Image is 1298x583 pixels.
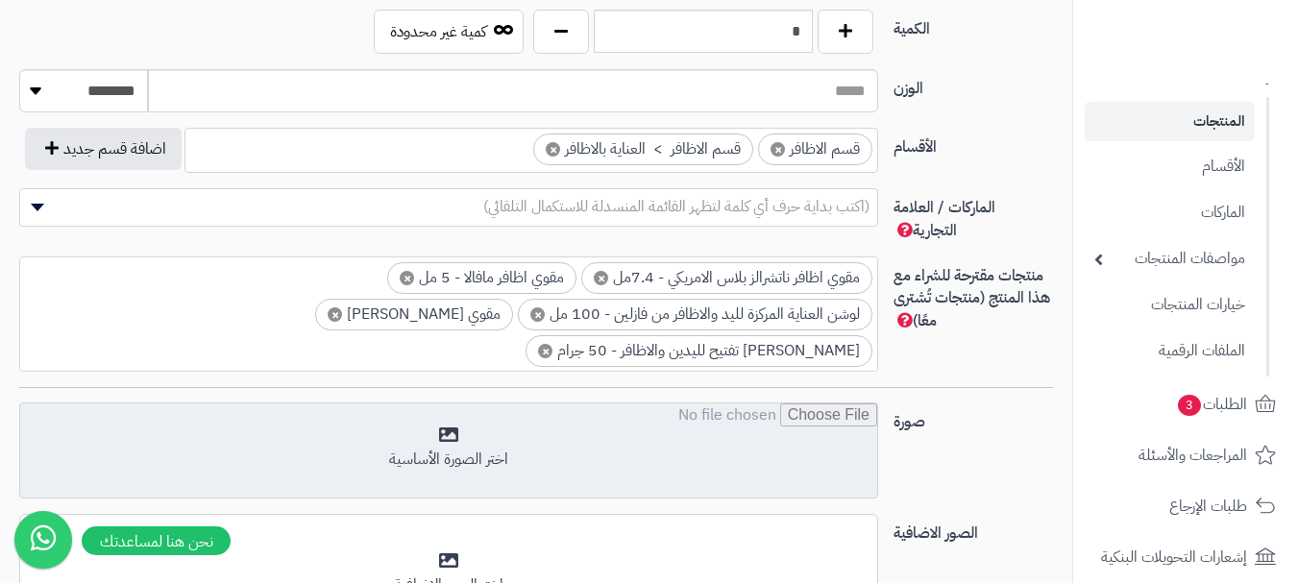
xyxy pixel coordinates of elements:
a: الأقسام [1085,146,1255,187]
li: قسم الاظافر > العناية بالاظافر [533,134,753,165]
li: يوكو كريم تفتيح لليدين والاظافر - 50 جرام [526,335,872,367]
a: المراجعات والأسئلة [1085,432,1286,478]
span: الطلبات [1176,391,1247,418]
label: صورة [886,402,1061,433]
label: الكمية [886,10,1061,40]
label: الأقسام [886,128,1061,158]
span: × [771,142,785,157]
span: × [400,271,414,285]
a: طلبات الإرجاع [1085,483,1286,529]
a: الماركات [1085,192,1255,233]
span: × [328,307,342,322]
span: (اكتب بداية حرف أي كلمة لتظهر القائمة المنسدلة للاستكمال التلقائي) [483,195,869,218]
span: × [594,271,608,285]
span: × [538,344,552,358]
span: الماركات / العلامة التجارية [894,196,995,242]
li: لوشن العناية المركزة لليد والاظافر من فازلين - 100 مل [518,299,872,330]
span: طلبات الإرجاع [1169,493,1247,520]
a: إشعارات التحويلات البنكية [1085,534,1286,580]
li: مقوي اظافر مافالا [315,299,513,330]
span: منتجات مقترحة للشراء مع هذا المنتج (منتجات تُشترى معًا) [894,264,1050,332]
span: 3 [1178,395,1201,416]
label: الوزن [886,69,1061,100]
button: اضافة قسم جديد [25,128,182,170]
a: مواصفات المنتجات [1085,238,1255,279]
span: إشعارات التحويلات البنكية [1101,544,1247,571]
a: الطلبات3 [1085,381,1286,427]
label: الصور الاضافية [886,514,1061,545]
li: مقوي اظافر ناتشرالز بلاس الامريكي - 7.4مل [581,262,872,294]
span: × [530,307,545,322]
span: × [546,142,560,157]
li: قسم الاظافر [758,134,872,165]
li: مقوي اظافر مافالا - 5 مل [387,262,576,294]
span: المراجعات والأسئلة [1139,442,1247,469]
a: خيارات المنتجات [1085,284,1255,326]
a: المنتجات [1085,102,1255,141]
a: الملفات الرقمية [1085,330,1255,372]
